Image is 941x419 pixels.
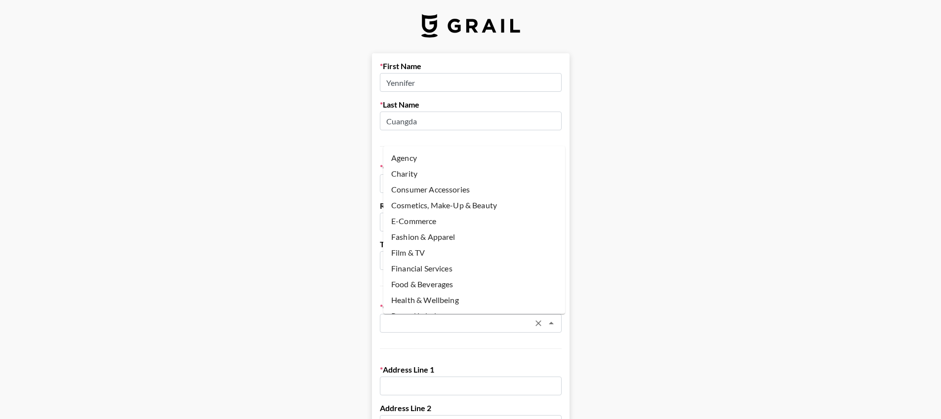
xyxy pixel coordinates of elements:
[383,245,565,261] li: Film & TV
[383,292,565,308] li: Health & Wellbeing
[383,150,565,166] li: Agency
[383,229,565,245] li: Fashion & Apparel
[380,239,562,249] label: Trading Name (If Different)
[532,316,545,330] button: Clear
[383,261,565,276] li: Financial Services
[421,14,520,38] img: Grail Talent Logo
[380,302,562,312] label: Company Sector
[380,403,562,413] label: Address Line 2
[380,100,562,110] label: Last Name
[380,162,562,172] label: Company Name
[383,197,565,213] li: Cosmetics, Make-Up & Beauty
[383,308,565,324] li: Record Label
[380,201,562,211] label: Registered Name (If Different)
[383,166,565,182] li: Charity
[380,365,562,375] label: Address Line 1
[380,61,562,71] label: First Name
[544,316,558,330] button: Close
[383,213,565,229] li: E-Commerce
[383,276,565,292] li: Food & Beverages
[383,182,565,197] li: Consumer Accessories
